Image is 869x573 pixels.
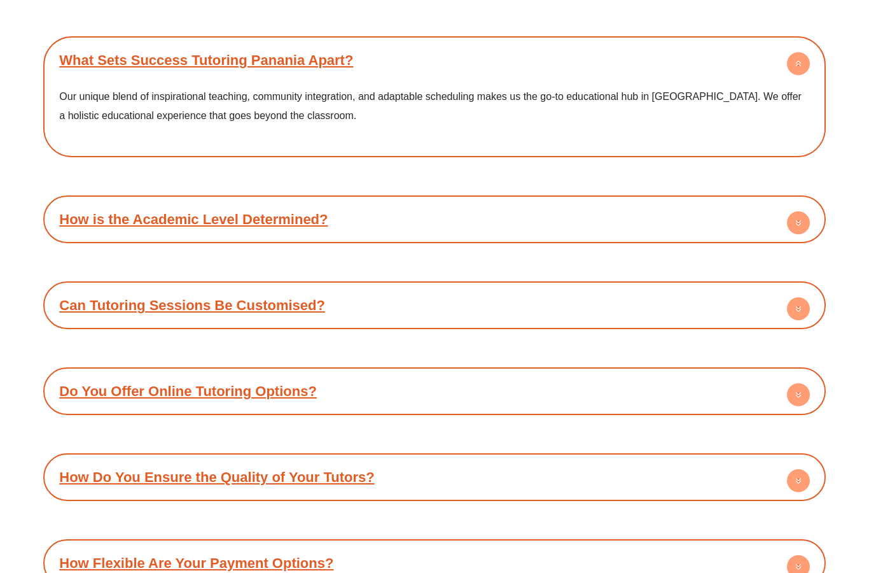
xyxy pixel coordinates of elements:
[59,297,325,313] a: Can Tutoring Sessions Be Customised?
[59,52,353,68] a: What Sets Success Tutoring Panania Apart?
[50,460,819,495] div: How Do You Ensure the Quality of Your Tutors?
[59,469,374,485] a: How Do You Ensure the Quality of Your Tutors?
[50,374,819,409] div: Do You Offer Online Tutoring Options?
[805,512,869,573] iframe: Chat Widget
[50,78,819,151] div: What Sets Success Tutoring Panania Apart?
[59,211,328,227] a: How is the Academic Level Determined?
[59,383,317,399] a: Do You Offer Online Tutoring Options?
[50,202,819,237] div: How is the Academic Level Determined?
[50,288,819,323] div: Can Tutoring Sessions Be Customised?
[50,43,819,78] div: What Sets Success Tutoring Panania Apart?
[59,555,333,571] a: How Flexible Are Your Payment Options?
[59,91,802,121] span: Our unique blend of inspirational teaching, community integration, and adaptable scheduling makes...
